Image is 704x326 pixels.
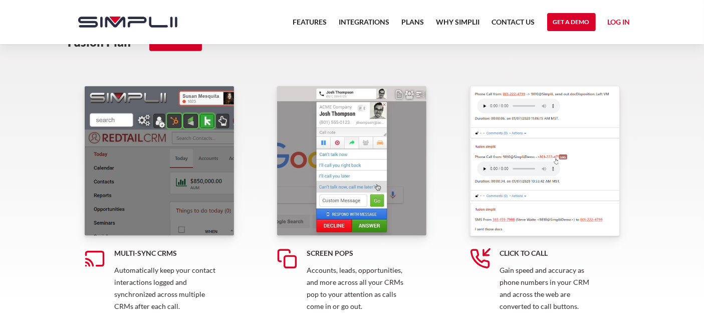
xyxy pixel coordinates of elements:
a: Multi-sync CRMsAutomatically keep your contact interactions logged and synchronized across multip... [84,248,234,319]
img: Click to Call [470,86,620,236]
a: Integrations [339,16,390,34]
a: Get a Demo [547,13,596,31]
a: open lightbox [470,86,620,236]
a: Features [293,16,327,34]
img: Multi-sync CRMs [84,86,234,236]
a: Click to CallGain speed and accuracy as phone numbers in your CRM and across the web are converte... [470,248,620,319]
a: Why Simplii [436,16,480,34]
a: Plans [402,16,424,34]
p: Automatically keep your contact interactions logged and synchronized across multiple CRMs after e... [114,264,216,312]
h5: Multi-sync CRMs [114,248,216,258]
img: Simplii [78,17,177,28]
a: Log in [608,16,630,31]
h5: Screen Pops [307,248,409,258]
h5: Click to Call [500,248,602,258]
img: Screen Pops [277,86,427,236]
p: Gain speed and accuracy as phone numbers in your CRM and across the web are converted to call but... [500,264,602,312]
p: Accounts, leads, opportunities, and more across all your CRMs pop to your attention as calls come... [307,264,409,312]
a: open lightbox [277,86,427,236]
a: open lightbox [84,86,234,236]
a: Screen PopsAccounts, leads, opportunities, and more across all your CRMs pop to your attention as... [277,248,427,319]
a: Contact US [492,16,535,34]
